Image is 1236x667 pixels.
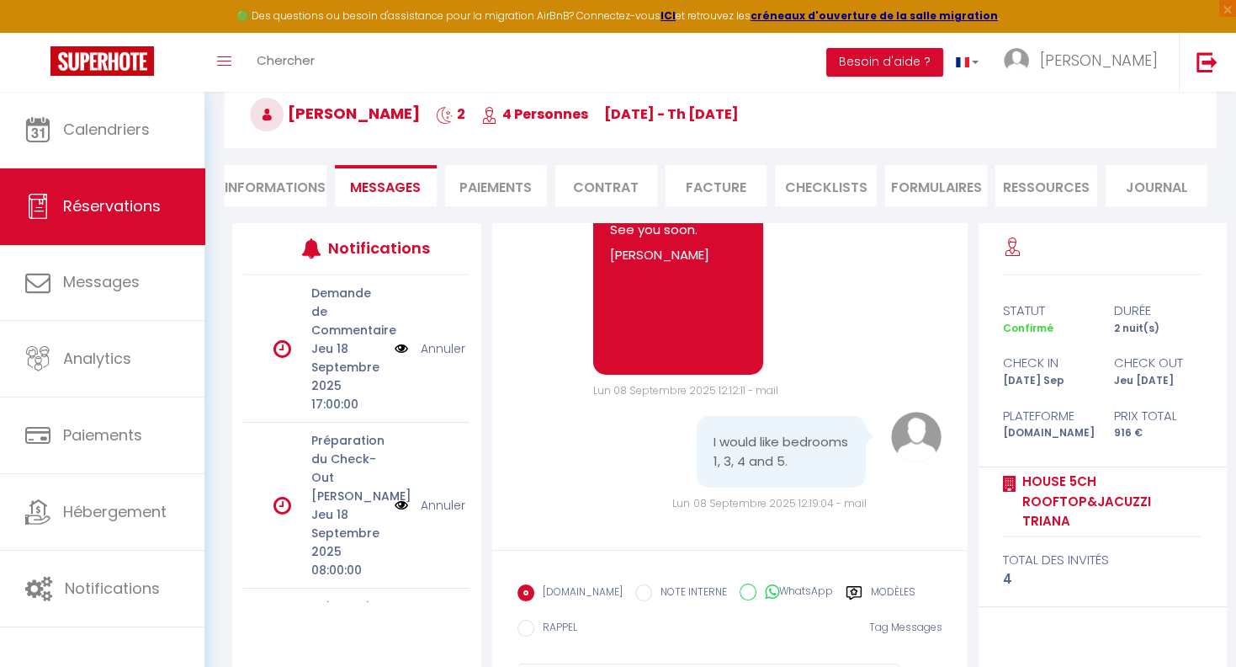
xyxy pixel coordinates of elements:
[891,412,942,462] img: avatar.png
[445,165,547,206] li: Paiements
[660,8,676,23] a: ICI
[395,496,408,515] img: NO IMAGE
[775,165,877,206] li: CHECKLISTS
[63,501,167,522] span: Hébergement
[311,284,384,339] p: Demande de Commentaire
[826,48,943,77] button: Besoin d'aide ?
[350,178,421,197] span: Messages
[604,104,739,124] span: [DATE] - Th [DATE]
[555,165,657,206] li: Contrat
[1016,472,1202,531] a: House 5Ch Rooftop&Jacuzzi Triana
[713,433,850,471] pre: I would like bedrooms 1, 3, 4 and 5.
[311,505,384,579] p: Jeu 18 Septembre 2025 08:00:00
[1003,569,1202,590] div: 4
[311,431,384,505] p: Préparation du Check-Out [PERSON_NAME]
[534,584,623,603] label: [DOMAIN_NAME]
[421,496,465,515] a: Annuler
[63,424,142,446] span: Paiements
[1196,51,1217,72] img: logout
[666,165,767,206] li: Facture
[868,620,942,634] span: Tag Messages
[610,221,746,240] p: See you soon.
[1106,165,1207,206] li: Journal
[992,425,1102,441] div: [DOMAIN_NAME]
[992,353,1102,373] div: check in
[257,51,315,69] span: Chercher
[63,195,161,216] span: Réservations
[534,620,577,638] label: RAPPEL
[50,46,154,76] img: Super Booking
[63,348,131,369] span: Analytics
[225,165,326,206] li: Informations
[1102,353,1212,373] div: check out
[672,496,866,510] span: Lun 08 Septembre 2025 12:19:04 - mail
[395,339,408,358] img: NO IMAGE
[244,33,327,92] a: Chercher
[63,119,150,140] span: Calendriers
[63,271,140,292] span: Messages
[421,339,465,358] a: Annuler
[991,33,1179,92] a: ... [PERSON_NAME]
[1003,550,1202,570] div: total des invités
[13,7,64,57] button: Ouvrir le widget de chat LiveChat
[1102,373,1212,389] div: Jeu [DATE]
[328,229,422,267] h3: Notifications
[1003,321,1053,335] span: Confirmé
[1102,301,1212,321] div: durée
[311,339,384,414] p: Jeu 18 Septembre 2025 17:00:00
[1102,406,1212,426] div: Prix total
[610,246,746,265] p: [PERSON_NAME]
[871,584,915,606] label: Modèles
[1102,425,1212,441] div: 916 €
[436,104,465,124] span: 2
[481,104,588,124] span: 4 Personnes
[756,584,833,602] label: WhatsApp
[885,165,987,206] li: FORMULAIRES
[992,301,1102,321] div: statut
[250,103,420,124] span: [PERSON_NAME]
[751,8,998,23] a: créneaux d'ouverture de la salle migration
[1040,50,1158,71] span: [PERSON_NAME]
[1102,321,1212,337] div: 2 nuit(s)
[652,584,727,603] label: NOTE INTERNE
[1004,48,1029,73] img: ...
[593,383,778,398] span: Lun 08 Septembre 2025 12:12:11 - mail
[992,406,1102,426] div: Plateforme
[65,578,160,599] span: Notifications
[992,373,1102,389] div: [DATE] Sep
[995,165,1097,206] li: Ressources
